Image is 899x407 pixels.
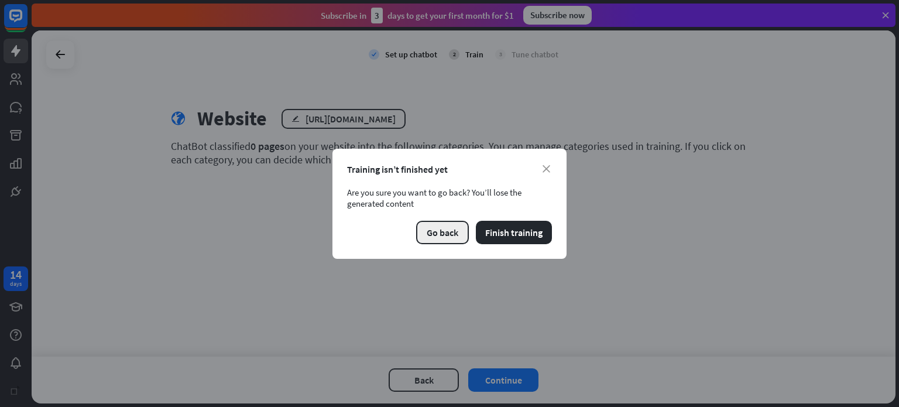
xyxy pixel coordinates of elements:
[416,221,469,244] button: Go back
[9,5,44,40] button: Open LiveChat chat widget
[476,221,552,244] button: Finish training
[347,163,552,175] div: Training isn’t finished yet
[347,187,552,209] div: Are you sure you want to go back? You’ll lose the generated content
[543,165,550,173] i: close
